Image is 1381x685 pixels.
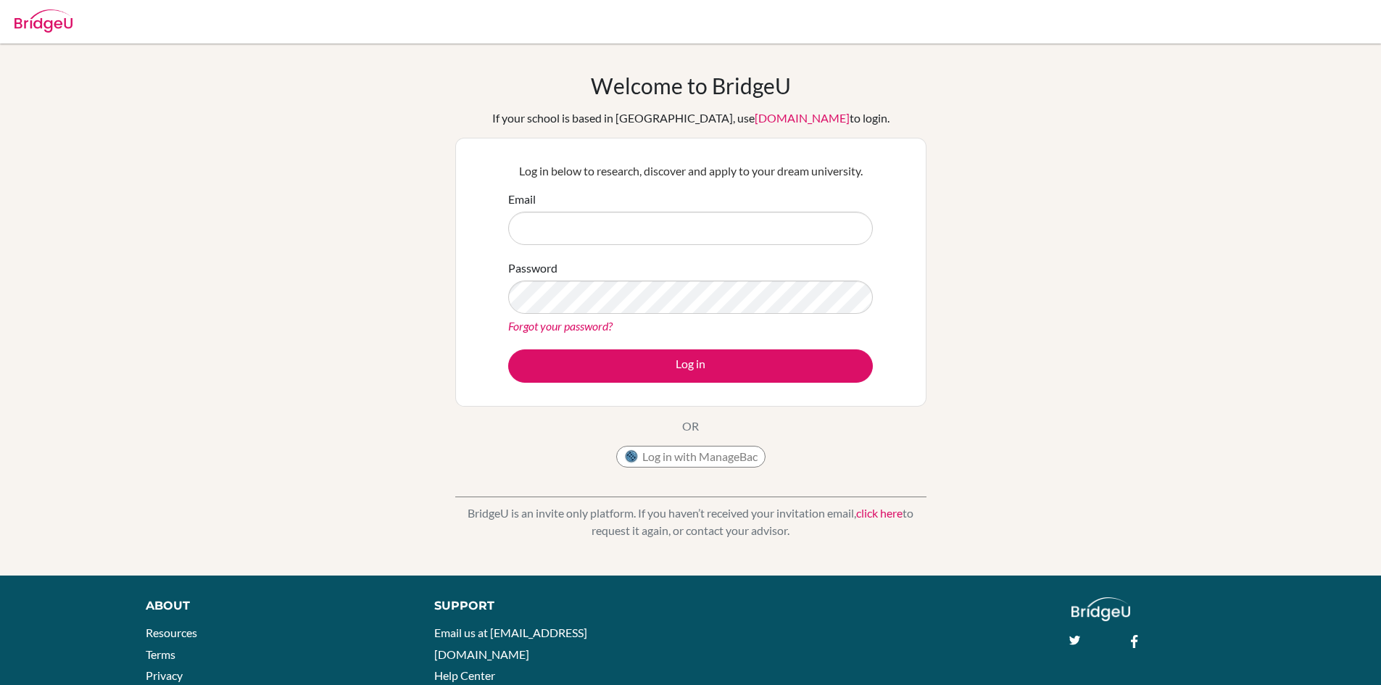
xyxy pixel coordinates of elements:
h1: Welcome to BridgeU [591,72,791,99]
a: Forgot your password? [508,319,613,333]
a: [DOMAIN_NAME] [755,111,850,125]
a: Email us at [EMAIL_ADDRESS][DOMAIN_NAME] [434,626,587,661]
div: Support [434,597,673,615]
img: Bridge-U [14,9,72,33]
button: Log in [508,349,873,383]
label: Email [508,191,536,208]
p: Log in below to research, discover and apply to your dream university. [508,162,873,180]
div: If your school is based in [GEOGRAPHIC_DATA], use to login. [492,109,889,127]
a: Privacy [146,668,183,682]
a: Terms [146,647,175,661]
p: OR [682,418,699,435]
a: click here [856,506,903,520]
a: Resources [146,626,197,639]
button: Log in with ManageBac [616,446,766,468]
div: About [146,597,402,615]
a: Help Center [434,668,495,682]
img: logo_white@2x-f4f0deed5e89b7ecb1c2cc34c3e3d731f90f0f143d5ea2071677605dd97b5244.png [1071,597,1130,621]
p: BridgeU is an invite only platform. If you haven’t received your invitation email, to request it ... [455,505,926,539]
label: Password [508,260,557,277]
